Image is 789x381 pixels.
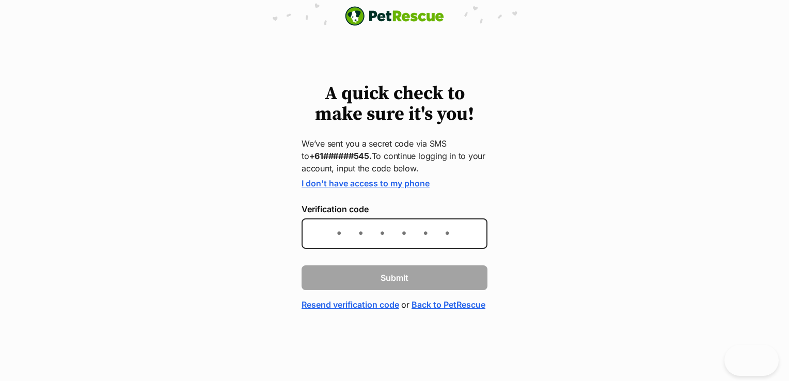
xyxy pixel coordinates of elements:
[302,298,399,311] a: Resend verification code
[401,298,409,311] span: or
[302,204,487,214] label: Verification code
[412,298,485,311] a: Back to PetRescue
[302,265,487,290] button: Submit
[309,151,372,161] strong: +61######545.
[302,218,487,249] input: Enter the 6-digit verification code sent to your device
[302,84,487,125] h1: A quick check to make sure it's you!
[724,345,779,376] iframe: Help Scout Beacon - Open
[381,272,408,284] span: Submit
[302,137,487,174] p: We’ve sent you a secret code via SMS to To continue logging in to your account, input the code be...
[302,178,430,188] a: I don't have access to my phone
[345,6,444,26] img: logo-e224e6f780fb5917bec1dbf3a21bbac754714ae5b6737aabdf751b685950b380.svg
[345,6,444,26] a: PetRescue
